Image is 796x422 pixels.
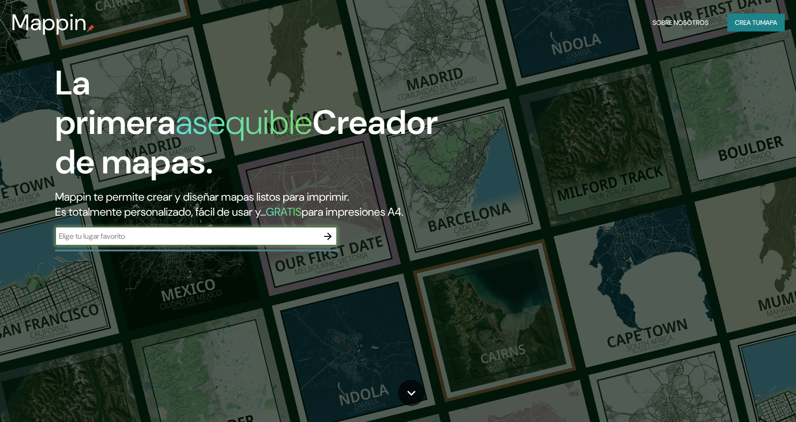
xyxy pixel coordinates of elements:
[55,101,438,184] font: Creador de mapas.
[175,101,312,144] font: asequible
[649,14,712,31] button: Sobre nosotros
[55,61,175,144] font: La primera
[712,385,786,412] iframe: Help widget launcher
[653,18,708,27] font: Sobre nosotros
[266,204,302,219] font: GRATIS
[11,8,87,37] font: Mappin
[735,18,760,27] font: Crea tu
[55,231,318,242] input: Elige tu lugar favorito
[302,204,403,219] font: para impresiones A4.
[727,14,785,31] button: Crea tumapa
[87,24,95,32] img: pin de mapeo
[55,189,349,204] font: Mappin te permite crear y diseñar mapas listos para imprimir.
[760,18,777,27] font: mapa
[55,204,266,219] font: Es totalmente personalizado, fácil de usar y...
